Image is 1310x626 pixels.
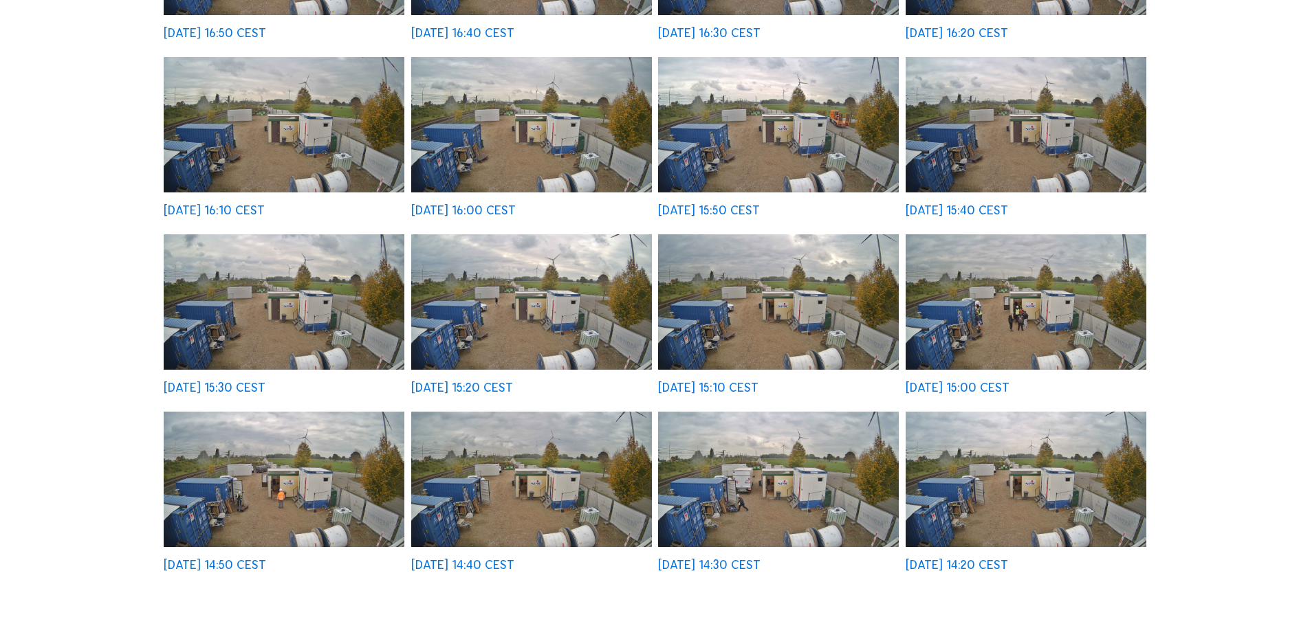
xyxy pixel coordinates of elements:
div: [DATE] 16:30 CEST [658,27,761,40]
img: image_53682906 [411,57,652,192]
img: image_53681660 [411,234,652,370]
div: [DATE] 14:30 CEST [658,559,761,572]
img: image_53681997 [164,234,404,370]
div: [DATE] 14:40 CEST [411,559,514,572]
img: image_53681336 [658,234,899,370]
img: image_53680436 [411,412,652,547]
div: [DATE] 15:40 CEST [906,205,1008,217]
img: image_53681075 [906,234,1146,370]
div: [DATE] 14:50 CEST [164,559,266,572]
img: image_53679858 [906,412,1146,547]
div: [DATE] 15:10 CEST [658,382,758,394]
div: [DATE] 15:00 CEST [906,382,1009,394]
div: [DATE] 16:00 CEST [411,205,516,217]
div: [DATE] 15:20 CEST [411,382,513,394]
div: [DATE] 15:50 CEST [658,205,760,217]
img: image_53680174 [658,412,899,547]
div: [DATE] 16:10 CEST [164,205,265,217]
div: [DATE] 16:50 CEST [164,27,266,40]
img: image_53680756 [164,412,404,547]
div: [DATE] 16:40 CEST [411,27,514,40]
div: [DATE] 14:20 CEST [906,559,1008,572]
img: image_53683168 [164,57,404,192]
div: [DATE] 15:30 CEST [164,382,265,394]
img: image_53682256 [906,57,1146,192]
img: image_53682572 [658,57,899,192]
div: [DATE] 16:20 CEST [906,27,1008,40]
